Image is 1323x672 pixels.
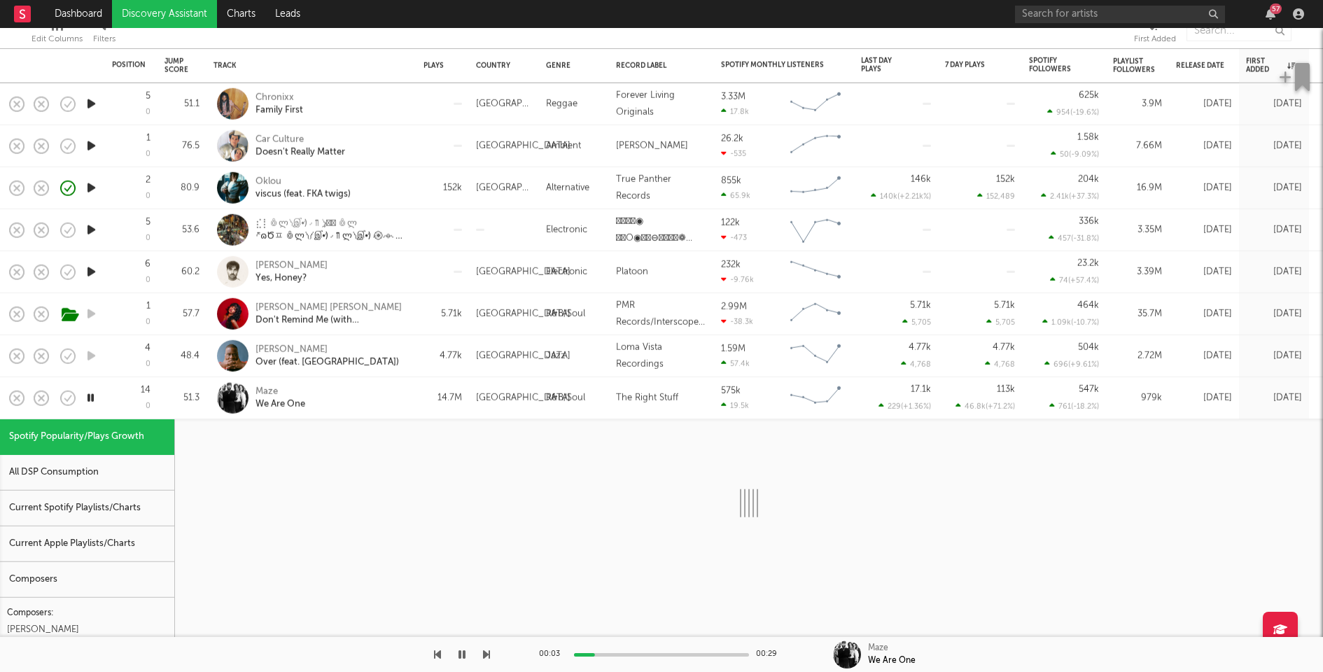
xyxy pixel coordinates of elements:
div: 3.35M [1113,221,1162,238]
div: Filters [93,31,115,48]
div: 229 ( +1.36 % ) [878,402,931,411]
svg: Chart title [784,212,847,247]
div: Release Date [1176,62,1225,70]
div: 855k [721,176,741,185]
div: Yes, Honey? [255,272,328,284]
svg: Chart title [784,296,847,331]
div: 17.1k [911,385,931,394]
div: [DATE] [1176,137,1232,154]
button: 57 [1266,8,1275,20]
div: 26.2k [721,134,743,143]
div: 146k [911,175,931,184]
div: 14 [141,385,150,394]
div: [GEOGRAPHIC_DATA] [476,179,532,196]
div: 5,705 [902,318,931,327]
div: First Added [1134,13,1176,54]
div: 16.9M [1113,179,1162,196]
div: 23.2k [1077,259,1099,268]
div: [DATE] [1176,305,1232,322]
div: Family First [255,104,303,116]
div: [GEOGRAPHIC_DATA] [476,95,532,112]
div: 140k ( +2.21k % ) [871,192,931,201]
svg: Chart title [784,254,847,289]
div: [PERSON_NAME] [255,259,328,272]
div: Doesn't Really Matter [255,146,345,158]
div: 0 [146,150,150,158]
div: 7.66M [1113,137,1162,154]
a: [PERSON_NAME]Yes, Honey? [255,259,328,284]
div: 575k [721,386,741,395]
div: 57 [1270,3,1282,14]
div: 5.71k [423,305,462,322]
div: [PERSON_NAME] [255,343,399,356]
div: 5 [146,91,150,100]
div: 48.4 [164,347,199,364]
div: 4,768 [985,360,1015,369]
div: [PERSON_NAME] [616,137,688,154]
div: [DATE] [1176,263,1232,280]
div: Genre [546,62,595,70]
div: 2.41k ( +37.3 % ) [1041,192,1099,201]
div: Forever Living Originals [616,87,707,120]
div: 0 [146,318,150,326]
div: [GEOGRAPHIC_DATA] [476,263,570,280]
a: [PERSON_NAME]Over (feat. [GEOGRAPHIC_DATA]) [255,343,399,368]
div: 2.99M [721,302,747,311]
div: 152k [423,179,462,196]
svg: Chart title [784,170,847,205]
div: Composers: [7,605,167,622]
div: Maze [868,642,888,654]
input: Search for artists [1015,6,1225,23]
div: 1 [146,133,150,142]
div: 14.7M [423,389,462,406]
div: 4.77k [909,343,931,352]
div: ཬɷԾㅍ ꉺლ༽༼இ•̛)ྀ◞ ༎ຶ ლ༽இ•̛)ྀ◞☼⃝◞⊖◟☼⃝ ◉፨∷▲∵⣎⡇ ⃝͢ oOo▲༎ຶ ༽ৣৢ؞ৢ؞ؙؖ⁽⁾ا⦁⁾⁽ؙۜؖء؞ૣ࿆˜☼⃝◞⊖◟☼⃝ ◉፨∷▲∵⣎⡇ ⃝͢ oOo▲ [255,230,406,242]
div: 53.6 [164,221,199,238]
div: R&B/Soul [546,305,585,322]
a: Oklouviscus (feat. FKA twigs) [255,175,351,200]
div: True Panther Records [616,171,707,204]
div: 60.2 [164,263,199,280]
div: 336k [1079,217,1099,226]
div: Jump Score [164,57,188,74]
div: Electronic [546,263,587,280]
div: 00:29 [756,646,784,663]
div: 0 [146,402,150,410]
div: 464k [1077,301,1099,310]
div: Don't Remind Me (with [PERSON_NAME] .Paak) [255,314,406,326]
div: 80.9 [164,179,199,196]
div: [DATE] [1176,221,1232,238]
div: 1.59M [721,344,745,353]
div: Playlist Followers [1113,57,1155,74]
div: 4 [145,343,150,352]
div: 6 [145,259,150,268]
svg: Chart title [784,380,847,415]
div: 761 ( -18.2 % ) [1049,402,1099,411]
div: [PERSON_NAME] [PERSON_NAME] [255,301,406,314]
div: 1.09k ( -10.7 % ) [1042,318,1099,327]
div: First Added [1246,57,1295,74]
div: 5 [146,217,150,226]
div: Car Culture [255,133,345,146]
div: First Added [1134,31,1176,48]
div: 19.5k [721,400,749,409]
div: 0 [146,360,150,368]
div: Record Label [616,62,700,70]
div: Oklou [255,175,351,188]
div: 74 ( +57.4 % ) [1050,276,1099,285]
div: ⣎⡇ꉺლ༽இ•̛)ྀ◞ ༎ຶ ༽ৣৢ؞ৢ؞ؖ ꉺლ [255,217,406,230]
div: -38.3k [721,316,753,325]
div: Spotify Followers [1029,56,1078,73]
div: 5,705 [986,318,1015,327]
div: 57.4k [721,358,750,367]
div: -473 [721,232,747,241]
div: [DATE] [1246,221,1302,238]
svg: Chart title [784,128,847,163]
div: [GEOGRAPHIC_DATA] [476,389,570,406]
div: 979k [1113,389,1162,406]
div: 4.77k [423,347,462,364]
div: 457 ( -31.8 % ) [1049,234,1099,243]
div: 232k [721,260,741,269]
div: 152k [996,175,1015,184]
div: 1 [146,301,150,310]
